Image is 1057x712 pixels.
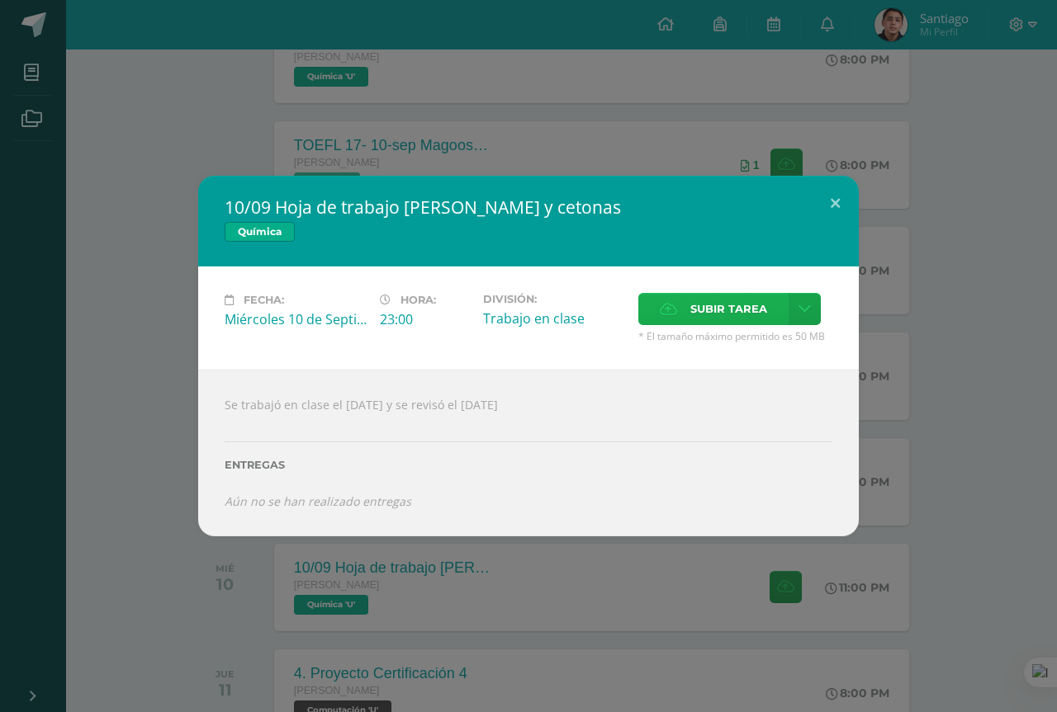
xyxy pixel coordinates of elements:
span: * El tamaño máximo permitido es 50 MB [638,329,832,343]
span: Subir tarea [690,294,767,324]
button: Close (Esc) [812,176,859,232]
div: Trabajo en clase [483,309,625,328]
div: Miércoles 10 de Septiembre [225,310,367,328]
div: 23:00 [380,310,470,328]
i: Aún no se han realizado entregas [225,493,411,509]
div: Se trabajó en clase el [DATE] y se revisó el [DATE] [198,370,859,536]
label: Entregas [225,459,832,471]
h2: 10/09 Hoja de trabajo [PERSON_NAME] y cetonas [225,196,832,219]
span: Fecha: [244,294,284,306]
span: Química [225,222,295,242]
span: Hora: [401,294,436,306]
label: División: [483,293,625,305]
